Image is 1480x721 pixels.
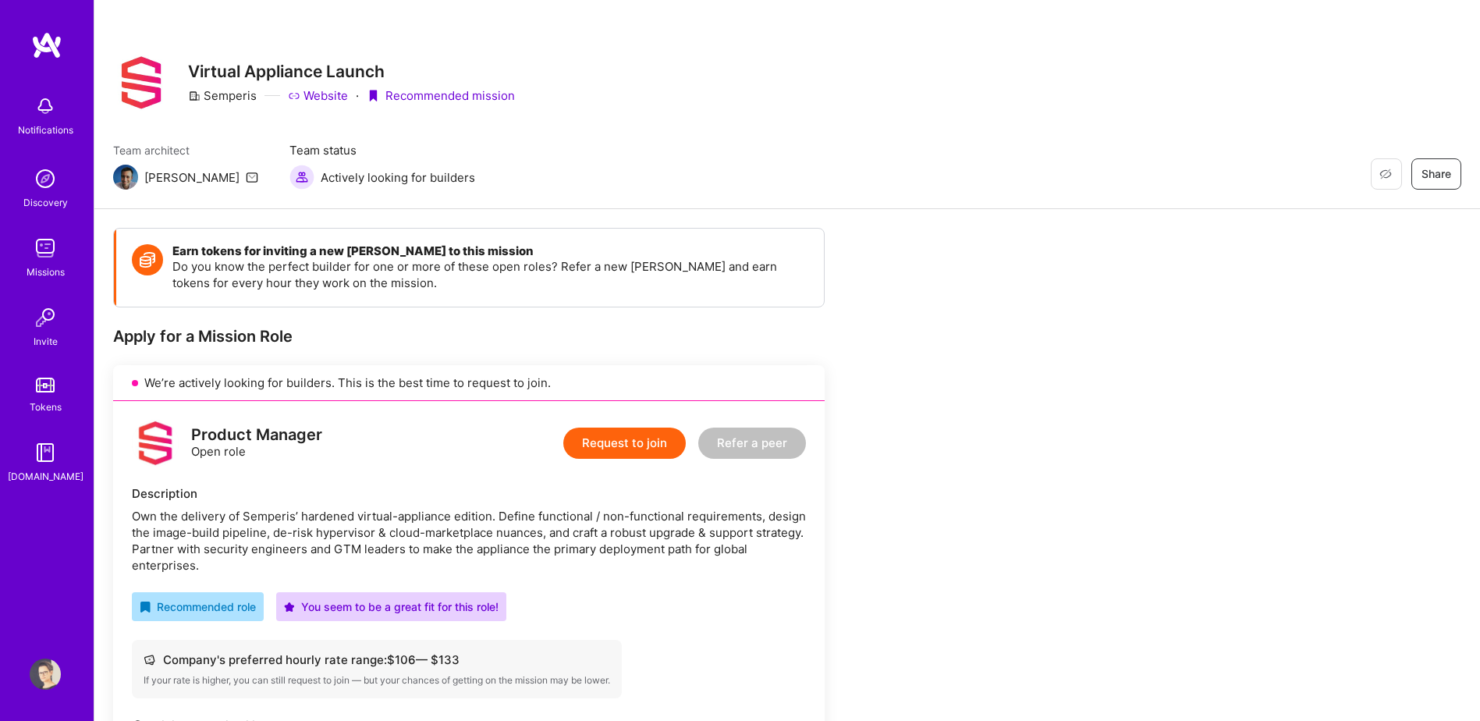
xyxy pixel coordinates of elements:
[23,194,68,211] div: Discovery
[113,55,169,111] img: Company Logo
[30,399,62,415] div: Tokens
[356,87,359,104] div: ·
[140,602,151,613] i: icon RecommendedBadge
[30,302,61,333] img: Invite
[26,659,65,690] a: User Avatar
[113,142,258,158] span: Team architect
[113,165,138,190] img: Team Architect
[246,171,258,183] i: icon Mail
[284,598,499,615] div: You seem to be a great fit for this role!
[36,378,55,392] img: tokens
[140,598,256,615] div: Recommended role
[563,428,686,459] button: Request to join
[113,326,825,346] div: Apply for a Mission Role
[191,427,322,443] div: Product Manager
[132,508,806,574] div: Own the delivery of Semperis’ hardened virtual-appliance edition. Define functional / non-functio...
[367,90,379,102] i: icon PurpleRibbon
[1421,166,1451,182] span: Share
[289,165,314,190] img: Actively looking for builders
[144,674,610,687] div: If your rate is higher, you can still request to join — but your chances of getting on the missio...
[30,437,61,468] img: guide book
[132,420,179,467] img: logo
[144,652,610,668] div: Company's preferred hourly rate range: $ 106 — $ 133
[188,87,257,104] div: Semperis
[8,468,83,485] div: [DOMAIN_NAME]
[289,142,475,158] span: Team status
[132,244,163,275] img: Token icon
[30,659,61,690] img: User Avatar
[144,169,240,186] div: [PERSON_NAME]
[27,264,65,280] div: Missions
[30,163,61,194] img: discovery
[188,90,201,102] i: icon CompanyGray
[191,427,322,460] div: Open role
[288,87,348,104] a: Website
[30,233,61,264] img: teamwork
[321,169,475,186] span: Actively looking for builders
[698,428,806,459] button: Refer a peer
[34,333,58,350] div: Invite
[284,602,295,613] i: icon PurpleStar
[30,91,61,122] img: bell
[172,258,808,291] p: Do you know the perfect builder for one or more of these open roles? Refer a new [PERSON_NAME] an...
[188,62,515,81] h3: Virtual Appliance Launch
[132,485,806,502] div: Description
[1411,158,1461,190] button: Share
[144,654,155,666] i: icon Cash
[18,122,73,138] div: Notifications
[172,244,808,258] h4: Earn tokens for inviting a new [PERSON_NAME] to this mission
[367,87,515,104] div: Recommended mission
[113,365,825,401] div: We’re actively looking for builders. This is the best time to request to join.
[31,31,62,59] img: logo
[1379,168,1392,180] i: icon EyeClosed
